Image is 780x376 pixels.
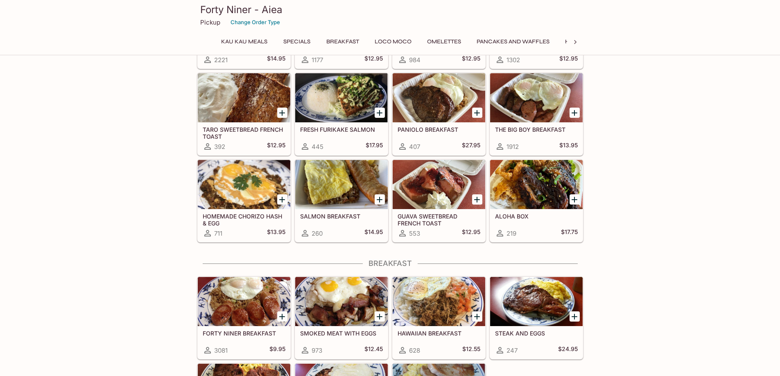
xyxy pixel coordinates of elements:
button: Add TARO SWEETBREAD FRENCH TOAST [277,108,287,118]
button: Loco Moco [370,36,416,47]
span: 3081 [214,347,228,354]
button: Omelettes [423,36,466,47]
a: TARO SWEETBREAD FRENCH TOAST392$12.95 [197,73,291,155]
div: FRESH FURIKAKE SALMON [295,73,388,122]
div: PANIOLO BREAKFAST [393,73,485,122]
h5: FRESH FURIKAKE SALMON [300,126,383,133]
button: Hawaiian Style French Toast [561,36,662,47]
div: TARO SWEETBREAD FRENCH TOAST [198,73,290,122]
button: Add FORTY NINER BREAKFAST [277,311,287,322]
span: 973 [312,347,322,354]
div: GUAVA SWEETBREAD FRENCH TOAST [393,160,485,209]
a: GUAVA SWEETBREAD FRENCH TOAST553$12.95 [392,160,486,242]
h5: $12.95 [267,142,285,151]
h3: Forty Niner - Aiea [200,3,580,16]
h5: $12.95 [559,55,578,65]
button: Pancakes and Waffles [472,36,554,47]
span: 219 [506,230,516,237]
a: FRESH FURIKAKE SALMON445$17.95 [295,73,388,155]
a: HOMEMADE CHORIZO HASH & EGG711$13.95 [197,160,291,242]
h5: $24.95 [558,345,578,355]
h5: PANIOLO BREAKFAST [398,126,480,133]
button: Add PANIOLO BREAKFAST [472,108,482,118]
h5: $9.95 [269,345,285,355]
h5: $12.95 [364,55,383,65]
div: FORTY NINER BREAKFAST [198,277,290,326]
div: SALMON BREAKFAST [295,160,388,209]
h5: ALOHA BOX [495,213,578,220]
button: Add GUAVA SWEETBREAD FRENCH TOAST [472,194,482,205]
span: 553 [409,230,420,237]
a: THE BIG BOY BREAKFAST1912$13.95 [490,73,583,155]
h5: $13.95 [267,228,285,238]
div: HOMEMADE CHORIZO HASH & EGG [198,160,290,209]
span: 1302 [506,56,520,64]
span: 1912 [506,143,519,151]
p: Pickup [200,18,220,26]
button: Add ALOHA BOX [570,194,580,205]
span: 407 [409,143,420,151]
h5: $12.95 [462,55,480,65]
h5: FORTY NINER BREAKFAST [203,330,285,337]
div: THE BIG BOY BREAKFAST [490,73,583,122]
button: Add FRESH FURIKAKE SALMON [375,108,385,118]
div: STEAK AND EGGS [490,277,583,326]
h5: TARO SWEETBREAD FRENCH TOAST [203,126,285,140]
button: Kau Kau Meals [217,36,272,47]
button: Add THE BIG BOY BREAKFAST [570,108,580,118]
span: 260 [312,230,323,237]
h5: GUAVA SWEETBREAD FRENCH TOAST [398,213,480,226]
button: Add STEAK AND EGGS [570,311,580,322]
h5: $14.95 [267,55,285,65]
button: Add HAWAIIAN BREAKFAST [472,311,482,322]
h5: HOMEMADE CHORIZO HASH & EGG [203,213,285,226]
span: 984 [409,56,421,64]
h4: Breakfast [197,259,583,268]
a: PANIOLO BREAKFAST407$27.95 [392,73,486,155]
span: 392 [214,143,225,151]
h5: SMOKED MEAT WITH EGGS [300,330,383,337]
button: Add SALMON BREAKFAST [375,194,385,205]
h5: $12.95 [462,228,480,238]
h5: $14.95 [364,228,383,238]
a: STEAK AND EGGS247$24.95 [490,277,583,359]
span: 445 [312,143,323,151]
h5: THE BIG BOY BREAKFAST [495,126,578,133]
h5: $13.95 [559,142,578,151]
span: 2221 [214,56,228,64]
a: SMOKED MEAT WITH EGGS973$12.45 [295,277,388,359]
a: SALMON BREAKFAST260$14.95 [295,160,388,242]
button: Breakfast [322,36,364,47]
span: 628 [409,347,420,354]
button: Specials [278,36,315,47]
h5: $17.75 [561,228,578,238]
h5: HAWAIIAN BREAKFAST [398,330,480,337]
div: ALOHA BOX [490,160,583,209]
div: SMOKED MEAT WITH EGGS [295,277,388,326]
h5: STEAK AND EGGS [495,330,578,337]
a: ALOHA BOX219$17.75 [490,160,583,242]
span: 247 [506,347,518,354]
h5: $27.95 [462,142,480,151]
button: Add HOMEMADE CHORIZO HASH & EGG [277,194,287,205]
button: Change Order Type [227,16,284,29]
span: 711 [214,230,222,237]
div: HAWAIIAN BREAKFAST [393,277,485,326]
span: 1177 [312,56,323,64]
h5: $12.45 [364,345,383,355]
h5: SALMON BREAKFAST [300,213,383,220]
button: Add SMOKED MEAT WITH EGGS [375,311,385,322]
a: HAWAIIAN BREAKFAST628$12.55 [392,277,486,359]
h5: $17.95 [366,142,383,151]
h5: $12.55 [462,345,480,355]
a: FORTY NINER BREAKFAST3081$9.95 [197,277,291,359]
